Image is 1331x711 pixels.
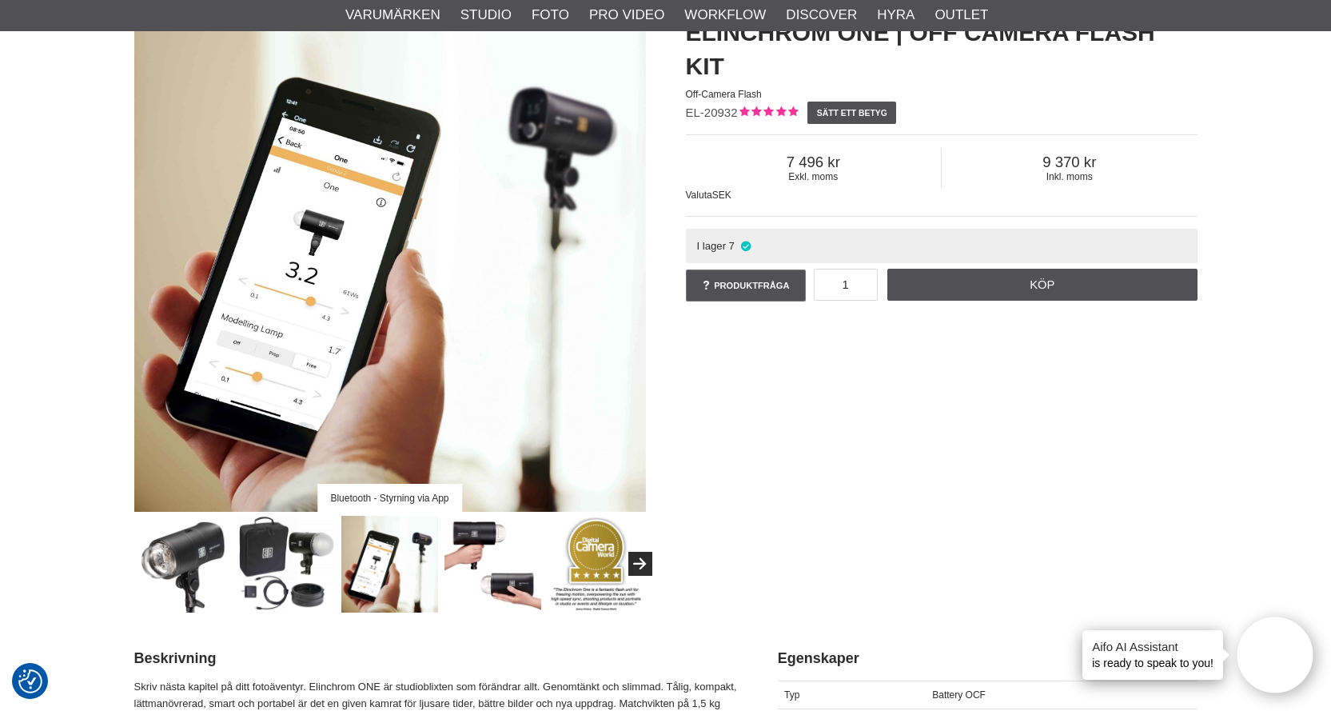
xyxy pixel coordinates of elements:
span: 9 370 [942,154,1198,171]
button: Samtyckesinställningar [18,667,42,696]
a: Studio [460,5,512,26]
a: Köp [887,269,1198,301]
span: Valuta [686,190,712,201]
h2: Egenskaper [778,649,1198,669]
span: I lager [696,240,726,252]
img: Elinchrom ONE - Off Camera Flash [135,516,232,613]
div: Kundbetyg: 5.00 [738,105,798,122]
span: 7 [729,240,735,252]
h4: Aifo AI Assistant [1092,638,1213,655]
img: Revisit consent button [18,669,42,693]
span: Inkl. moms [942,171,1198,182]
img: Bluetooth - Styrning via App [341,516,438,613]
span: Battery OCF [932,689,986,701]
span: 7 496 [686,154,942,171]
span: Typ [784,689,799,701]
img: Elinchrom ONE | Off Camera Flash Kit [238,516,335,613]
a: Pro Video [589,5,664,26]
img: 5 Stjärnor | Digital Camera World testar ONE [548,516,644,613]
span: EL-20932 [686,106,738,119]
div: is ready to speak to you! [1082,630,1223,680]
a: Outlet [934,5,988,26]
span: Off-Camera Flash [686,89,762,100]
button: Next [628,552,652,576]
span: Exkl. moms [686,171,942,182]
a: Varumärken [345,5,440,26]
a: Produktfråga [686,270,806,302]
a: Workflow [684,5,766,26]
a: Foto [532,5,569,26]
div: Bluetooth - Styrning via App [317,484,462,512]
h2: Beskrivning [134,649,738,669]
i: I lager [739,240,752,252]
a: Hyra [877,5,915,26]
a: Sätt ett betyg [807,102,896,124]
span: SEK [712,190,731,201]
a: Discover [786,5,857,26]
img: Superkompakt [444,516,541,613]
h1: Elinchrom ONE | Off Camera Flash Kit [686,16,1198,83]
